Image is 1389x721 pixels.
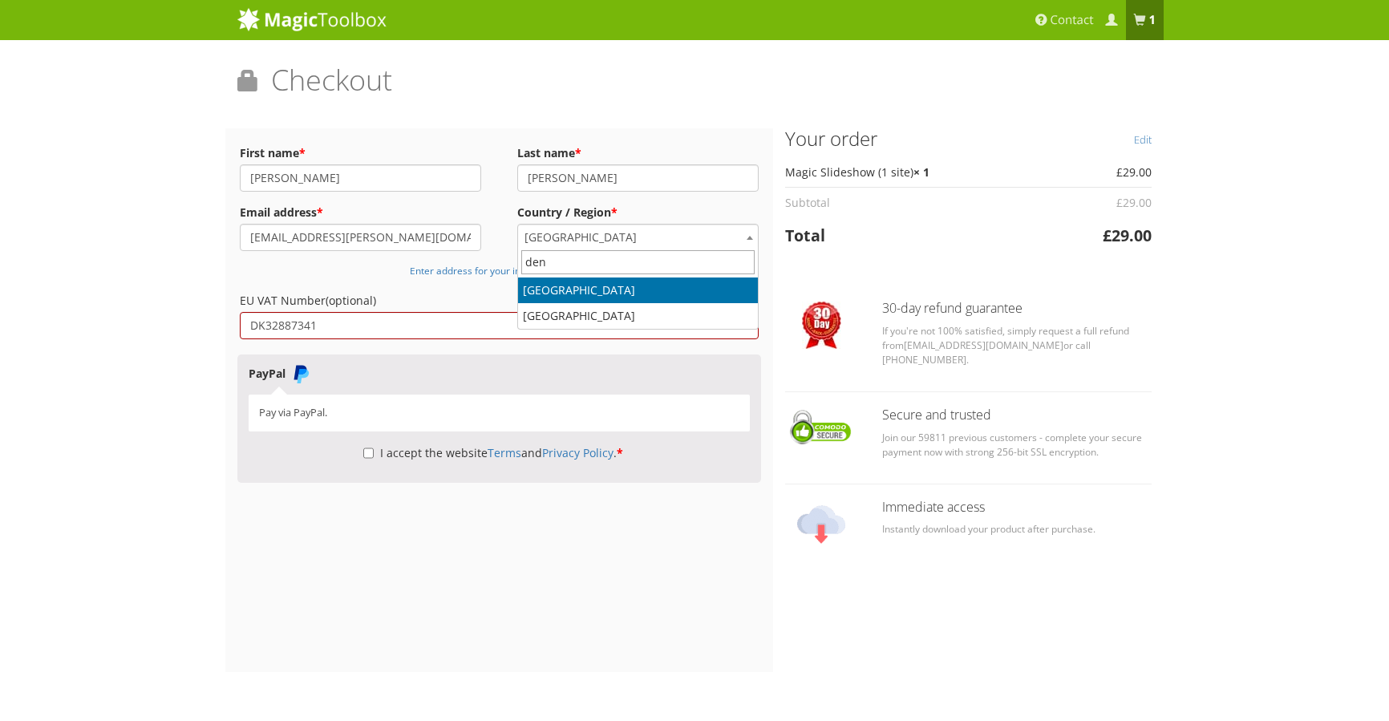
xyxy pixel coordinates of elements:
[785,157,1051,187] td: Magic Slideshow (1 site)
[299,145,306,160] abbr: required
[363,445,623,460] label: I accept the website and .
[882,522,1152,537] p: Instantly download your product after purchase.
[1051,12,1094,28] span: Contact
[488,445,521,460] a: Terms
[785,187,1051,217] th: Subtotal
[326,293,376,308] span: (optional)
[240,142,481,164] label: First name
[317,205,323,220] abbr: required
[1148,12,1156,28] b: 1
[1116,164,1152,180] bdi: 29.00
[797,500,845,549] img: Checkout
[1103,225,1112,246] span: £
[913,164,929,180] strong: × 1
[518,277,758,303] li: [GEOGRAPHIC_DATA]
[785,128,1152,149] h3: Your order
[237,64,1152,108] h1: Checkout
[240,290,759,312] label: EU VAT Number
[517,224,759,251] span: Country / Region
[785,217,1051,253] th: Total
[518,303,758,329] li: [GEOGRAPHIC_DATA]
[611,205,618,220] abbr: required
[1116,195,1123,210] span: £
[575,145,581,160] abbr: required
[363,439,374,467] input: I accept the websiteTermsandPrivacy Policy.*
[882,431,1152,460] p: Join our 59811 previous customers - complete your secure payment now with strong 256-bit SSL encr...
[410,262,589,277] a: Enter address for your invoice (optional)
[617,445,623,460] abbr: required
[1116,195,1152,210] bdi: 29.00
[542,445,614,460] a: Privacy Policy
[517,201,759,224] label: Country / Region
[882,408,1152,423] h3: Secure and trusted
[1134,128,1152,151] a: Edit
[291,364,310,383] img: PayPal
[882,500,1152,515] h3: Immediate access
[240,201,481,224] label: Email address
[1103,225,1152,246] bdi: 29.00
[518,225,758,250] span: Italy
[904,338,1063,352] a: [EMAIL_ADDRESS][DOMAIN_NAME]
[249,366,310,381] label: PayPal
[240,312,759,339] input: EU VAT Number
[237,7,387,31] img: MagicToolbox.com - Image tools for your website
[259,405,739,420] p: Pay via PayPal.
[237,488,761,672] iframe: PayPal
[802,302,841,349] img: Checkout
[785,408,859,447] img: Checkout
[517,142,759,164] label: Last name
[1116,164,1123,180] span: £
[882,302,1152,316] h3: 30-day refund guarantee
[410,264,589,277] small: Enter address for your invoice (optional)
[882,324,1152,367] p: If you're not 100% satisfied, simply request a full refund from or call [PHONE_NUMBER].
